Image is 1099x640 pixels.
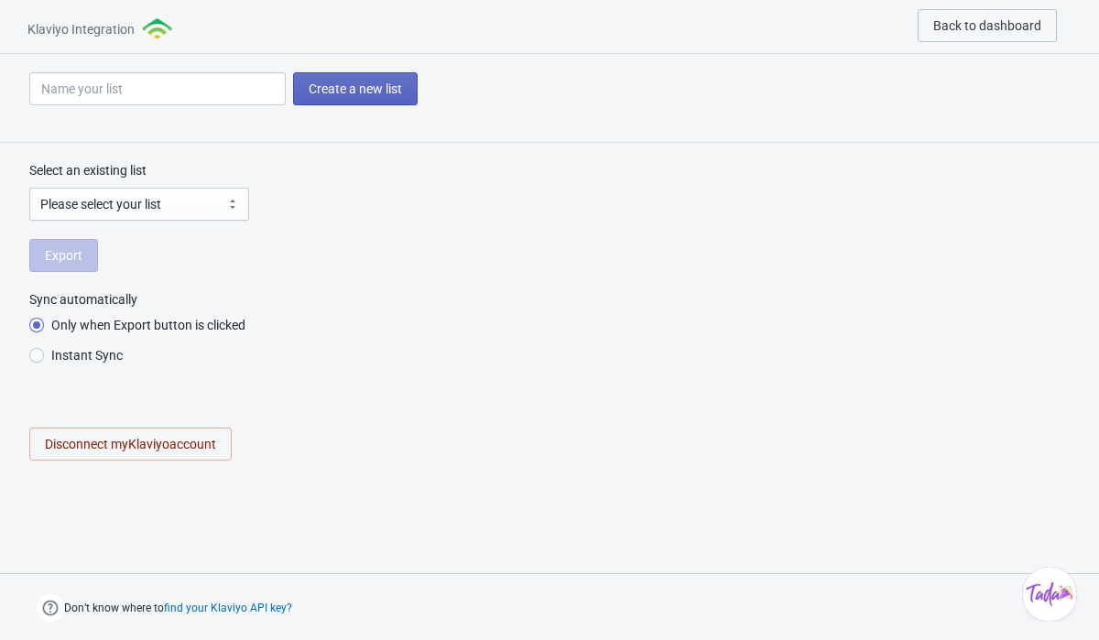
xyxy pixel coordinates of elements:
[164,602,292,614] button: find your Klaviyo API key?
[29,428,232,461] button: Disconnect myKlaviyoaccount
[37,594,64,622] img: help.png
[293,72,418,105] button: Create a new list
[1022,567,1081,622] iframe: chat widget
[309,81,402,96] span: Create a new list
[142,18,175,39] img: klaviyo.png
[27,20,135,38] span: Klaviyo Integration
[64,597,292,619] span: Don’t know where to
[51,346,123,364] span: Instant Sync
[933,18,1041,33] span: Back to dashboard
[29,72,286,105] input: Name your list
[45,437,216,451] span: Disconnect my Klaviyo account
[29,161,147,179] label: Select an existing list
[51,316,245,334] span: Only when Export button is clicked
[29,290,137,309] legend: Sync automatically
[918,9,1057,42] button: Back to dashboard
